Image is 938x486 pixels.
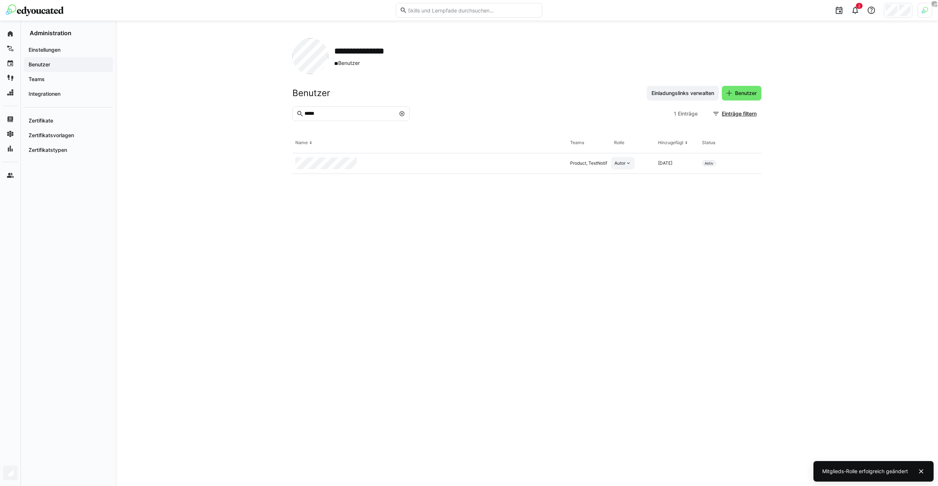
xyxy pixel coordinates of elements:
span: [DATE] [658,160,672,166]
h2: Benutzer [292,88,330,99]
div: Name [295,140,308,146]
div: Hinzugefügt [658,140,683,146]
span: Benutzer [734,89,758,97]
div: Product, TestNotif [570,160,607,166]
span: 2 [858,4,860,8]
div: Status [702,140,715,146]
button: Einladungslinks verwalten [647,86,719,101]
span: Benutzer [334,59,407,67]
span: Einträge filtern [721,110,758,117]
button: Benutzer [722,86,761,101]
input: Skills und Lernpfade durchsuchen… [407,7,538,14]
span: Aktiv [705,161,713,165]
div: Autor [614,160,625,166]
div: Teams [570,140,584,146]
span: 1 [674,110,676,117]
span: Einladungslinks verwalten [650,89,715,97]
span: Einträge [678,110,698,117]
div: Rolle [614,140,624,146]
button: Einträge filtern [709,106,761,121]
div: Mitglieds-Rolle erfolgreich geändert [822,468,908,475]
